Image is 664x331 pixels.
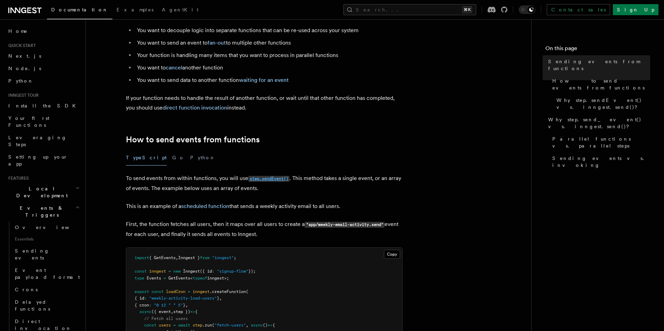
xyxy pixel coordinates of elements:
[545,44,650,55] h4: On this page
[219,296,222,301] span: ,
[12,283,81,296] a: Crons
[248,269,256,274] span: });
[181,203,229,209] a: scheduled function
[545,113,650,133] a: Why step.send_event() vs. inngest.send()?
[552,135,650,149] span: Parallel functions vs. parallel steps
[200,269,212,274] span: ({ id
[12,221,81,234] a: Overview
[12,296,81,315] a: Delayed functions
[554,94,650,113] a: Why step.sendEvent() vs. inngest.send()?
[117,7,154,12] span: Examples
[6,50,81,62] a: Next.js
[212,255,234,260] span: "inngest"
[126,93,403,113] p: If your function needs to handle the result of another function, or wait until that other functio...
[246,323,248,328] span: ,
[126,135,260,144] a: How to send events from functions
[6,75,81,87] a: Python
[126,219,403,239] p: First, the function fetches all users, then it maps over all users to create a event for each use...
[547,4,610,15] a: Contact sales
[135,303,149,308] span: { cron
[147,276,161,281] span: Events
[8,66,41,71] span: Node.js
[154,303,183,308] span: "0 12 * * 5"
[12,264,81,283] a: Event payload format
[6,131,81,151] a: Leveraging Steps
[6,182,81,202] button: Local Development
[195,309,197,314] span: {
[305,222,385,228] code: "app/weekly-email-activity.send"
[251,323,263,328] span: async
[149,255,176,260] span: { GetEvents
[135,255,149,260] span: import
[207,276,229,281] span: inngest>;
[135,26,403,35] li: You want to decouple logic into separate functions that can be re-used across your system
[163,104,227,111] a: direct function invocation
[164,276,166,281] span: =
[162,7,199,12] span: AgentKit
[6,202,81,221] button: Events & Triggers
[135,269,147,274] span: const
[6,43,36,48] span: Quick start
[144,323,156,328] span: const
[273,323,275,328] span: {
[6,205,75,218] span: Events & Triggers
[183,269,200,274] span: Inngest
[263,323,268,328] span: ()
[8,115,49,128] span: Your first Functions
[149,269,166,274] span: inngest
[6,62,81,75] a: Node.js
[47,2,112,19] a: Documentation
[6,185,75,199] span: Local Development
[190,150,215,165] button: Python
[176,255,178,260] span: ,
[207,39,226,46] a: fan-out
[8,103,80,108] span: Install the SDK
[248,175,289,181] a: step.sendEvent()
[149,303,151,308] span: :
[548,116,650,130] span: Why step.send_event() vs. inngest.send()?
[190,276,193,281] span: <
[15,267,80,280] span: Event payload format
[168,276,190,281] span: GetEvents
[135,63,403,73] li: You want to another function
[343,4,476,15] button: Search...⌘K
[51,7,108,12] span: Documentation
[15,319,72,331] span: Direct invocation
[12,234,81,245] span: Essentials
[151,289,164,294] span: const
[462,6,472,13] kbd: ⌘K
[172,150,185,165] button: Go
[210,289,246,294] span: .createFunction
[217,296,219,301] span: }
[234,255,236,260] span: ;
[171,309,173,314] span: ,
[8,53,41,59] span: Next.js
[173,269,181,274] span: new
[214,323,246,328] span: "fetch-users"
[6,151,81,170] a: Setting up your app
[217,269,248,274] span: "signup-flow"
[6,100,81,112] a: Install the SDK
[200,255,210,260] span: from
[183,303,185,308] span: }
[190,309,195,314] span: =>
[135,38,403,48] li: You want to send an event to to multiple other functions
[126,201,403,211] p: This is an example of a that sends a weekly activity email to all users.
[188,289,190,294] span: =
[159,323,171,328] span: users
[173,309,190,314] span: step })
[6,176,29,181] span: Features
[8,78,34,84] span: Python
[202,323,212,328] span: .run
[6,93,39,98] span: Inngest tour
[185,303,188,308] span: ,
[112,2,158,19] a: Examples
[239,77,289,83] a: waiting for an event
[135,75,403,85] li: You want to send data to another function
[126,150,167,165] button: TypeScript
[384,250,400,259] button: Copy
[178,255,200,260] span: Inngest }
[548,58,650,72] span: Sending events from functions
[8,135,67,147] span: Leveraging Steps
[15,287,38,292] span: Crons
